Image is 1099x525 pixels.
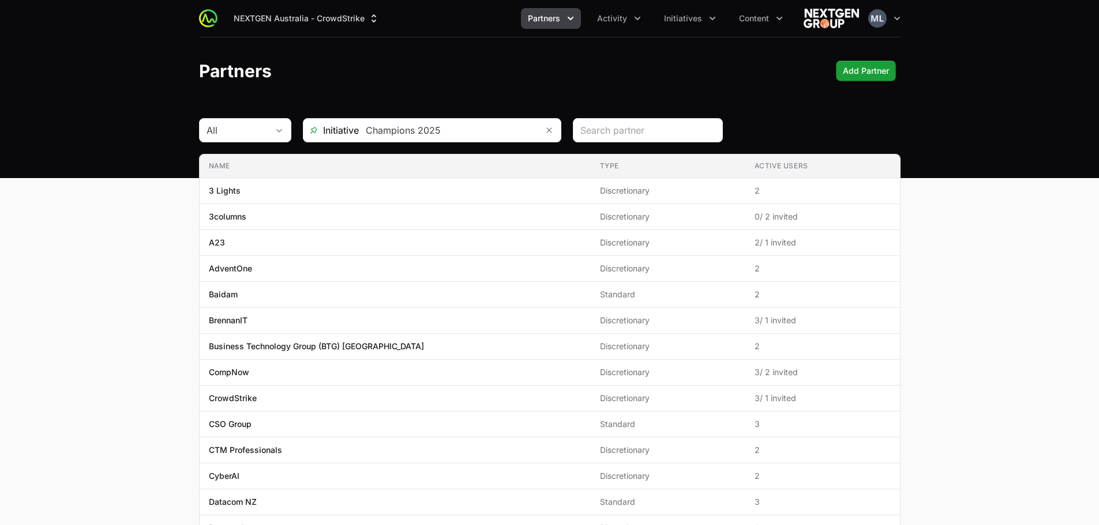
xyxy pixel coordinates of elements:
div: Partners menu [521,8,581,29]
span: Standard [600,418,736,430]
p: 3columns [209,211,246,222]
div: Primary actions [836,61,896,81]
p: BrennanIT [209,315,247,326]
span: Initiative [303,123,359,137]
span: 2 / 1 invited [755,237,891,248]
h1: Partners [199,61,272,81]
div: Initiatives menu [657,8,723,29]
span: Content [739,13,769,24]
span: 3 / 1 invited [755,392,891,404]
span: 2 [755,444,891,456]
div: Supplier switch menu [227,8,387,29]
p: CrowdStrike [209,392,257,404]
span: 3 [755,418,891,430]
span: Discretionary [600,237,736,248]
p: AdventOne [209,263,252,274]
span: Discretionary [600,315,736,326]
p: A23 [209,237,225,248]
span: 3 / 2 invited [755,367,891,378]
button: All [200,119,291,142]
span: Discretionary [600,392,736,404]
span: 0 / 2 invited [755,211,891,222]
span: Standard [600,289,736,300]
p: Datacom NZ [209,496,257,508]
p: Baidam [209,289,238,300]
input: Search initiatives [359,119,538,142]
span: Add Partner [843,64,889,78]
span: Discretionary [600,470,736,482]
span: Initiatives [664,13,702,24]
p: CompNow [209,367,249,378]
div: Activity menu [590,8,648,29]
p: Business Technology Group (BTG) [GEOGRAPHIC_DATA] [209,341,424,352]
span: Partners [528,13,560,24]
span: 2 [755,470,891,482]
button: Content [732,8,790,29]
button: Initiatives [657,8,723,29]
img: NEXTGEN Australia [804,7,859,30]
span: 2 [755,185,891,197]
button: Activity [590,8,648,29]
div: Content menu [732,8,790,29]
span: 3 / 1 invited [755,315,891,326]
span: Discretionary [600,211,736,222]
span: 3 [755,496,891,508]
span: Standard [600,496,736,508]
span: 2 [755,289,891,300]
p: 3 Lights [209,185,241,197]
span: 2 [755,263,891,274]
p: CyberAI [209,470,239,482]
button: Remove [538,119,561,142]
span: Discretionary [600,185,736,197]
span: Discretionary [600,263,736,274]
span: Activity [597,13,627,24]
th: Active Users [745,154,900,178]
span: Discretionary [600,367,736,378]
div: All [207,123,268,137]
th: Type [591,154,745,178]
span: Discretionary [600,444,736,456]
button: Add Partner [836,61,896,81]
button: NEXTGEN Australia - CrowdStrike [227,8,387,29]
img: Mustafa Larki [868,9,887,28]
span: Discretionary [600,341,736,352]
button: Partners [521,8,581,29]
div: Main navigation [217,8,790,29]
th: Name [200,154,591,178]
span: 2 [755,341,891,352]
p: CSO Group [209,418,252,430]
p: CTM Professionals [209,444,282,456]
img: ActivitySource [199,9,217,28]
input: Search partner [580,123,715,137]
